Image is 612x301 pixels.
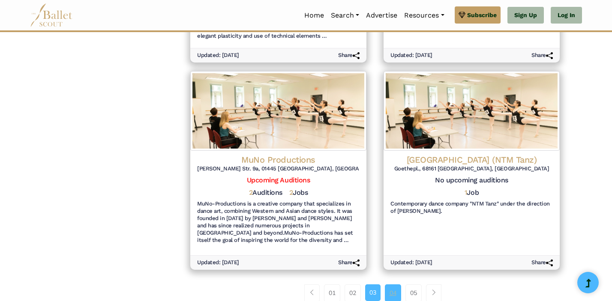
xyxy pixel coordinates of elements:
a: Subscribe [455,6,501,24]
h4: [GEOGRAPHIC_DATA] (NTM Tanz) [390,154,553,165]
img: Logo [190,71,366,151]
a: Home [301,6,327,24]
span: 1 [465,188,467,197]
a: Resources [401,6,447,24]
img: gem.svg [459,10,465,20]
h6: Share [338,52,360,59]
a: Log In [551,7,582,24]
a: 03 [365,284,381,301]
span: 2 [249,188,253,197]
h6: Share [338,259,360,266]
h6: Updated: [DATE] [197,259,239,266]
h6: Contemporary dance company "NTM Tanz" under the direction of [PERSON_NAME]. [390,200,553,215]
h6: MuNo-Productions is a creative company that specializes in dance art, combining Western and Asian... [197,200,360,244]
h5: No upcoming auditions [390,176,553,185]
h4: MuNo Productions [197,154,360,165]
h5: Jobs [289,188,308,197]
h6: Updated: [DATE] [390,259,432,266]
a: Sign Up [507,7,544,24]
a: Upcoming Auditions [247,176,310,184]
a: Search [327,6,363,24]
h6: [PERSON_NAME] Str. 9a, 01445 [GEOGRAPHIC_DATA], [GEOGRAPHIC_DATA] [197,165,360,173]
h6: Goethepl., 68161 [GEOGRAPHIC_DATA], [GEOGRAPHIC_DATA] [390,165,553,173]
h6: Share [531,52,553,59]
h6: Share [531,259,553,266]
span: 2 [289,188,293,197]
a: Advertise [363,6,401,24]
h6: Updated: [DATE] [197,52,239,59]
span: Subscribe [467,10,497,20]
h5: Job [465,188,479,197]
h6: Updated: [DATE] [390,52,432,59]
h5: Auditions [249,188,282,197]
img: Logo [384,71,560,151]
